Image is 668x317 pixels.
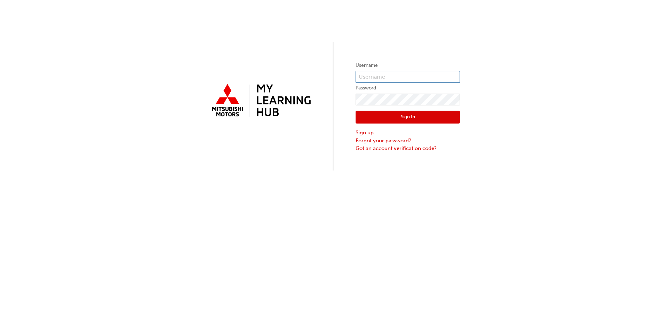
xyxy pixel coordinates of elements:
input: Username [356,71,460,83]
a: Forgot your password? [356,137,460,145]
label: Username [356,61,460,70]
label: Password [356,84,460,92]
a: Got an account verification code? [356,144,460,152]
img: mmal [208,81,312,121]
a: Sign up [356,129,460,137]
button: Sign In [356,111,460,124]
